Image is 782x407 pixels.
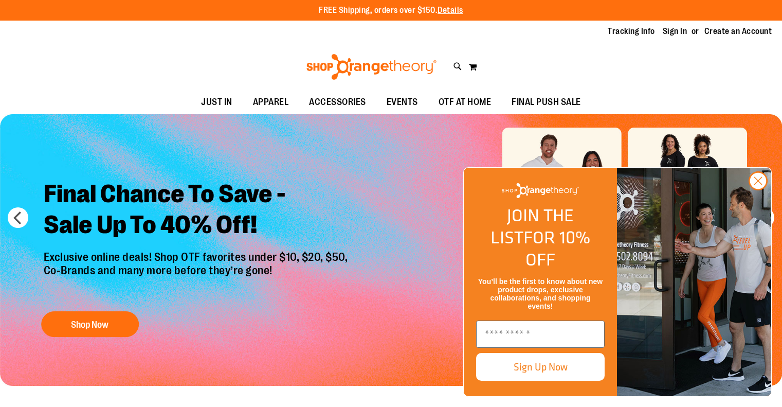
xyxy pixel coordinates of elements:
[376,91,428,114] a: EVENTS
[191,91,243,114] a: JUST IN
[8,207,28,228] button: prev
[608,26,655,37] a: Tracking Info
[428,91,502,114] a: OTF AT HOME
[243,91,299,114] a: APPAREL
[476,353,605,381] button: Sign Up Now
[319,5,463,16] p: FREE Shipping, orders over $150.
[201,91,232,114] span: JUST IN
[617,168,771,396] img: Shop Orangtheory
[523,224,590,272] span: FOR 10% OFF
[478,277,603,310] span: You’ll be the first to know about new product drops, exclusive collaborations, and shopping events!
[502,183,579,198] img: Shop Orangetheory
[253,91,289,114] span: APPAREL
[36,251,358,301] p: Exclusive online deals! Shop OTF favorites under $10, $20, $50, Co-Brands and many more before th...
[704,26,772,37] a: Create an Account
[305,54,438,80] img: Shop Orangetheory
[41,311,139,337] button: Shop Now
[299,91,376,114] a: ACCESSORIES
[663,26,687,37] a: Sign In
[439,91,492,114] span: OTF AT HOME
[512,91,581,114] span: FINAL PUSH SALE
[476,321,605,348] input: Enter email
[453,157,782,407] div: FLYOUT Form
[36,171,358,251] h2: Final Chance To Save - Sale Up To 40% Off!
[438,6,463,15] a: Details
[501,91,591,114] a: FINAL PUSH SALE
[749,171,768,190] button: Close dialog
[387,91,418,114] span: EVENTS
[309,91,366,114] span: ACCESSORIES
[490,202,574,250] span: JOIN THE LIST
